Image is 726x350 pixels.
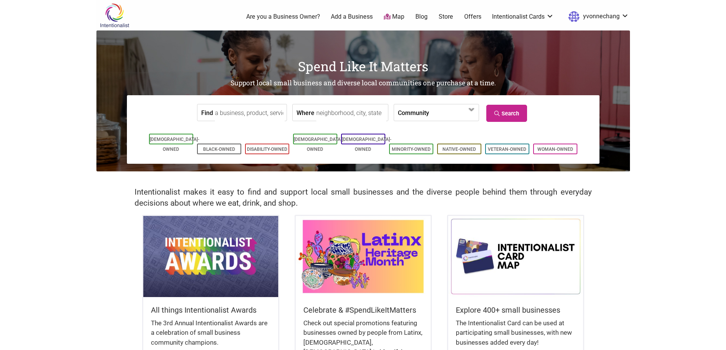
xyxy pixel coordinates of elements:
[565,10,629,24] a: yvonnechang
[392,147,431,152] a: Minority-Owned
[537,147,573,152] a: Woman-Owned
[448,216,583,297] img: Intentionalist Card Map
[296,216,431,297] img: Latinx / Hispanic Heritage Month
[151,305,271,315] h5: All things Intentionalist Awards
[247,147,287,152] a: Disability-Owned
[331,13,373,21] a: Add a Business
[135,187,592,209] h2: Intentionalist makes it easy to find and support local small businesses and the diverse people be...
[96,78,630,88] h2: Support local small business and diverse local communities one purchase at a time.
[296,104,314,121] label: Where
[143,216,278,297] img: Intentionalist Awards
[439,13,453,21] a: Store
[456,305,575,315] h5: Explore 400+ small businesses
[442,147,476,152] a: Native-Owned
[488,147,526,152] a: Veteran-Owned
[384,13,404,21] a: Map
[486,105,527,122] a: Search
[303,305,423,315] h5: Celebrate & #SpendLikeItMatters
[203,147,235,152] a: Black-Owned
[96,3,133,28] img: Intentionalist
[201,104,213,121] label: Find
[96,57,630,75] h1: Spend Like It Matters
[415,13,428,21] a: Blog
[464,13,481,21] a: Offers
[294,137,343,152] a: [DEMOGRAPHIC_DATA]-Owned
[246,13,320,21] a: Are you a Business Owner?
[398,104,429,121] label: Community
[316,104,386,121] input: neighborhood, city, state
[492,13,554,21] a: Intentionalist Cards
[342,137,391,152] a: [DEMOGRAPHIC_DATA]-Owned
[215,104,285,121] input: a business, product, service
[150,137,199,152] a: [DEMOGRAPHIC_DATA]-Owned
